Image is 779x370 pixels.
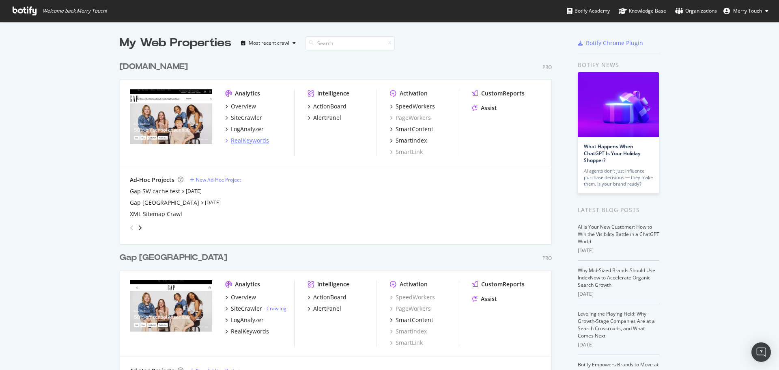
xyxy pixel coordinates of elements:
div: Assist [481,295,497,303]
img: What Happens When ChatGPT Is Your Holiday Shopper? [578,72,659,137]
a: AlertPanel [308,305,341,313]
div: CustomReports [481,280,525,288]
a: SmartContent [390,125,433,133]
div: Most recent crawl [249,41,289,45]
a: PageWorkers [390,305,431,313]
a: RealKeywords [225,136,269,145]
a: Gap SW cache test [130,187,180,195]
a: SmartLink [390,339,423,347]
a: Gap [GEOGRAPHIC_DATA] [120,252,230,264]
div: SmartContent [396,125,433,133]
div: Intelligence [317,280,349,288]
div: Analytics [235,280,260,288]
a: CustomReports [472,280,525,288]
a: [DATE] [186,188,202,195]
div: AlertPanel [313,114,341,122]
a: SmartIndex [390,136,427,145]
a: [DATE] [205,199,221,206]
div: angle-left [127,221,137,234]
div: Overview [231,102,256,110]
a: SiteCrawler- Crawling [225,305,286,313]
div: Botify Academy [567,7,610,15]
div: LogAnalyzer [231,125,264,133]
a: CustomReports [472,89,525,97]
div: [DATE] [578,290,659,298]
div: Organizations [675,7,717,15]
div: Activation [400,89,428,97]
a: [DOMAIN_NAME] [120,61,191,73]
a: XML Sitemap Crawl [130,210,182,218]
div: Botify Chrome Plugin [586,39,643,47]
a: SmartIndex [390,327,427,335]
div: Ad-Hoc Projects [130,176,174,184]
div: LogAnalyzer [231,316,264,324]
a: Gap [GEOGRAPHIC_DATA] [130,199,199,207]
div: Pro [542,255,552,262]
div: Knowledge Base [619,7,666,15]
a: PageWorkers [390,114,431,122]
div: [DOMAIN_NAME] [120,61,188,73]
div: RealKeywords [231,327,269,335]
a: SiteCrawler [225,114,262,122]
div: Open Intercom Messenger [751,342,771,362]
a: ActionBoard [308,293,346,301]
div: SmartIndex [396,136,427,145]
a: Assist [472,104,497,112]
div: Gap [GEOGRAPHIC_DATA] [120,252,227,264]
input: Search [306,36,395,50]
a: Why Mid-Sized Brands Should Use IndexNow to Accelerate Organic Search Growth [578,267,655,288]
a: AlertPanel [308,114,341,122]
a: LogAnalyzer [225,316,264,324]
div: AI agents don’t just influence purchase decisions — they make them. Is your brand ready? [584,168,653,187]
div: New Ad-Hoc Project [196,176,241,183]
img: Gapcanada.ca [130,280,212,346]
div: Intelligence [317,89,349,97]
div: Activation [400,280,428,288]
div: SiteCrawler [231,114,262,122]
div: Botify news [578,61,659,69]
a: ActionBoard [308,102,346,110]
a: Overview [225,102,256,110]
a: Assist [472,295,497,303]
span: Merry Touch [733,7,762,14]
div: SiteCrawler [231,305,262,313]
div: Pro [542,64,552,71]
div: Latest Blog Posts [578,206,659,214]
a: Leveling the Playing Field: Why Growth-Stage Companies Are at a Search Crossroads, and What Comes... [578,310,655,339]
a: What Happens When ChatGPT Is Your Holiday Shopper? [584,143,640,164]
div: SmartContent [396,316,433,324]
div: Analytics [235,89,260,97]
div: Overview [231,293,256,301]
a: SpeedWorkers [390,102,435,110]
button: Merry Touch [717,4,775,17]
a: SpeedWorkers [390,293,435,301]
a: RealKeywords [225,327,269,335]
div: [DATE] [578,247,659,254]
div: CustomReports [481,89,525,97]
a: LogAnalyzer [225,125,264,133]
div: SpeedWorkers [396,102,435,110]
img: Gap.com [130,89,212,155]
a: New Ad-Hoc Project [190,176,241,183]
div: Assist [481,104,497,112]
a: Botify Chrome Plugin [578,39,643,47]
div: angle-right [137,224,143,232]
a: SmartLink [390,148,423,156]
div: My Web Properties [120,35,231,51]
a: Crawling [267,305,286,312]
div: RealKeywords [231,136,269,145]
button: Most recent crawl [238,37,299,50]
div: AlertPanel [313,305,341,313]
div: - [264,305,286,312]
span: Welcome back, Merry Touch ! [43,8,107,14]
a: AI Is Your New Customer: How to Win the Visibility Battle in a ChatGPT World [578,223,659,245]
